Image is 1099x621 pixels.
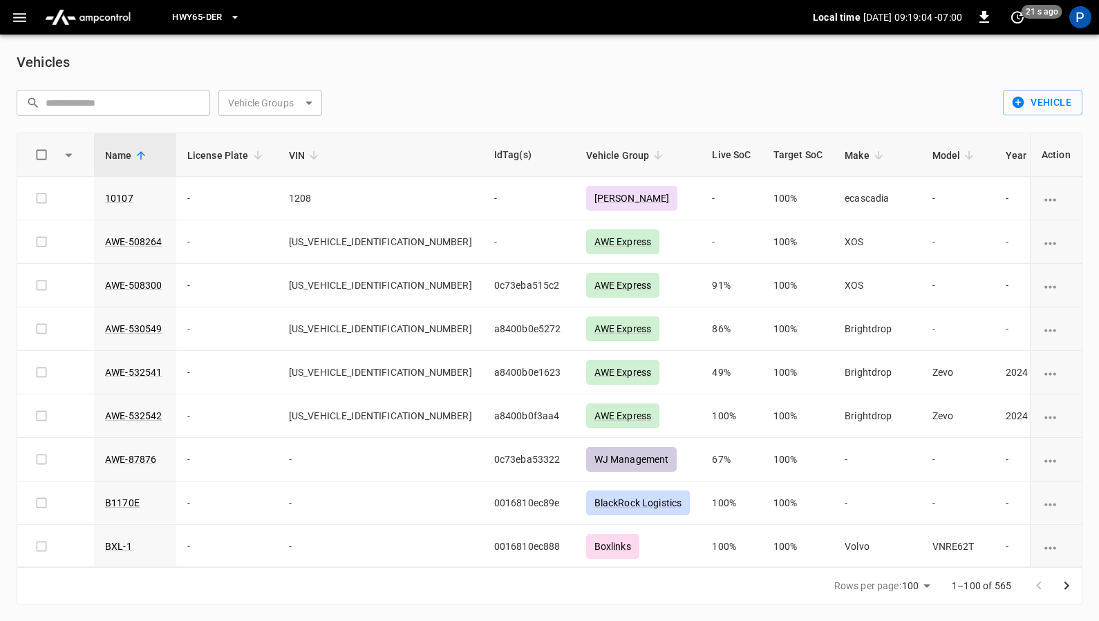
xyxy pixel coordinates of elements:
[105,236,162,247] a: AWE-508264
[176,351,278,394] td: -
[921,264,995,307] td: -
[176,220,278,264] td: -
[1006,6,1028,28] button: set refresh interval
[278,264,483,307] td: [US_VEHICLE_IDENTIFICATION_NUMBER]
[834,481,921,525] td: -
[834,220,921,264] td: XOS
[995,481,1056,525] td: -
[813,10,861,24] p: Local time
[494,280,560,291] span: 0c73eba515c2
[1030,133,1082,177] th: Action
[1042,496,1071,510] div: vehicle options
[586,534,639,559] div: Boxlinks
[701,264,762,307] td: 91%
[289,147,323,164] span: VIN
[278,351,483,394] td: [US_VEHICLE_IDENTIFICATION_NUMBER]
[494,193,497,204] span: -
[586,147,668,164] span: Vehicle Group
[762,394,834,438] td: 100%
[494,367,561,378] span: a8400b0e1623
[921,220,995,264] td: -
[105,497,140,508] a: B1170E
[701,220,762,264] td: -
[834,264,921,307] td: XOS
[762,177,834,220] td: 100%
[762,133,834,177] th: Target SoC
[586,273,660,298] div: AWE Express
[494,323,561,334] span: a8400b0e5272
[278,177,483,220] td: 1208
[701,525,762,569] td: 100%
[1042,452,1071,466] div: vehicle options
[105,454,156,465] a: AWE-87876
[105,323,162,334] a: AWE-530549
[105,410,162,421] a: AWE-532542
[1042,539,1071,553] div: vehicle options
[167,4,245,31] button: HWY65-DER
[834,394,921,438] td: Brightdrop
[762,307,834,351] td: 100%
[586,316,660,341] div: AWE Express
[278,394,483,438] td: [US_VEHICLE_IDENTIFICATION_NUMBER]
[834,438,921,481] td: -
[701,438,762,481] td: 67%
[701,177,762,220] td: -
[586,360,660,385] div: AWE Express
[701,351,762,394] td: 49%
[176,438,278,481] td: -
[586,403,660,428] div: AWE Express
[845,147,887,164] span: Make
[39,4,136,30] img: ampcontrol.io logo
[1042,322,1071,336] div: vehicle options
[762,351,834,394] td: 100%
[902,576,935,596] div: 100
[278,481,483,525] td: -
[586,447,677,472] div: WJ Management
[834,177,921,220] td: ecascadia
[995,351,1056,394] td: 2024
[921,177,995,220] td: -
[1042,191,1071,205] div: vehicle options
[483,133,575,177] th: IdTag(s)
[494,454,561,465] span: 0c73eba53322
[176,481,278,525] td: -
[995,307,1056,351] td: -
[921,307,995,351] td: -
[105,147,150,164] span: Name
[863,10,962,24] p: [DATE] 09:19:04 -07:00
[494,410,560,421] span: a8400b0f3aa4
[278,438,483,481] td: -
[995,525,1056,569] td: -
[1069,6,1091,28] div: profile-icon
[187,147,267,164] span: License Plate
[17,51,70,73] h6: Vehicles
[105,541,132,552] a: BXL-1
[995,177,1056,220] td: -
[1003,90,1082,115] button: Vehicle
[834,351,921,394] td: Brightdrop
[172,10,222,26] span: HWY65-DER
[921,438,995,481] td: -
[762,525,834,569] td: 100%
[762,438,834,481] td: 100%
[105,367,162,378] a: AWE-532541
[921,394,995,438] td: Zevo
[932,147,979,164] span: Model
[176,307,278,351] td: -
[762,264,834,307] td: 100%
[1042,278,1071,292] div: vehicle options
[1042,365,1071,379] div: vehicle options
[176,177,278,220] td: -
[995,264,1056,307] td: -
[701,133,762,177] th: Live SoC
[278,307,483,351] td: [US_VEHICLE_IDENTIFICATION_NUMBER]
[176,264,278,307] td: -
[995,438,1056,481] td: -
[494,541,561,552] span: 0016810ec888
[176,394,278,438] td: -
[105,193,133,204] a: 10107
[278,220,483,264] td: [US_VEHICLE_IDENTIFICATION_NUMBER]
[278,525,483,569] td: -
[921,481,995,525] td: -
[952,579,1011,593] p: 1–100 of 565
